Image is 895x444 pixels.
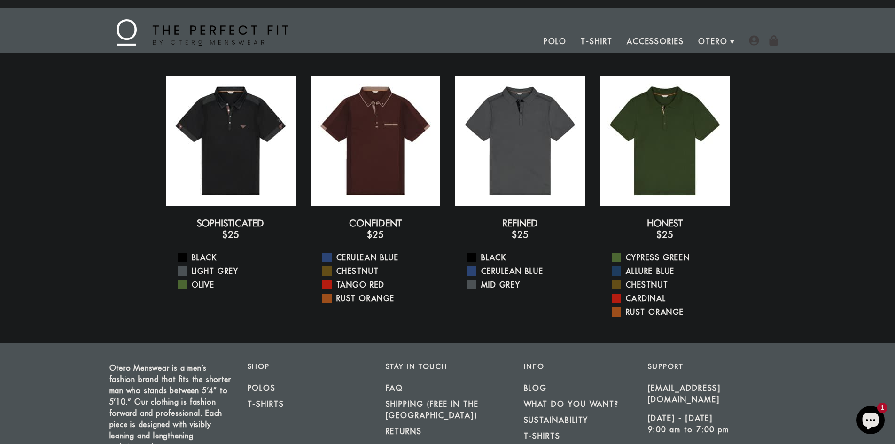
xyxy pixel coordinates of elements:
[612,306,730,318] a: Rust Orange
[349,218,402,229] a: Confident
[467,252,585,263] a: Black
[524,362,648,371] h2: Info
[612,279,730,290] a: Chestnut
[311,229,440,240] h3: $25
[600,229,730,240] h3: $25
[612,252,730,263] a: Cypress Green
[322,265,440,277] a: Chestnut
[467,265,585,277] a: Cerulean Blue
[647,218,683,229] a: Honest
[386,427,422,436] a: RETURNS
[612,293,730,304] a: Cardinal
[248,362,372,371] h2: Shop
[386,399,479,420] a: SHIPPING (Free in the [GEOGRAPHIC_DATA])
[524,399,619,409] a: What Do You Want?
[648,383,721,404] a: [EMAIL_ADDRESS][DOMAIN_NAME]
[197,218,264,229] a: Sophisticated
[524,383,547,393] a: Blog
[178,252,296,263] a: Black
[612,265,730,277] a: Allure Blue
[524,415,589,425] a: Sustainability
[620,30,691,53] a: Accessories
[386,383,404,393] a: FAQ
[648,413,772,435] p: [DATE] - [DATE] 9:00 am to 7:00 pm
[524,431,560,441] a: T-Shirts
[178,265,296,277] a: Light Grey
[769,35,779,46] img: shopping-bag-icon.png
[322,252,440,263] a: Cerulean Blue
[502,218,538,229] a: Refined
[574,30,619,53] a: T-Shirt
[166,229,296,240] h3: $25
[248,399,284,409] a: T-Shirts
[749,35,759,46] img: user-account-icon.png
[117,19,288,46] img: The Perfect Fit - by Otero Menswear - Logo
[648,362,786,371] h2: Support
[322,293,440,304] a: Rust Orange
[691,30,735,53] a: Otero
[322,279,440,290] a: Tango Red
[248,383,276,393] a: Polos
[178,279,296,290] a: Olive
[854,406,887,436] inbox-online-store-chat: Shopify online store chat
[455,229,585,240] h3: $25
[537,30,574,53] a: Polo
[386,362,510,371] h2: Stay in Touch
[467,279,585,290] a: Mid Grey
